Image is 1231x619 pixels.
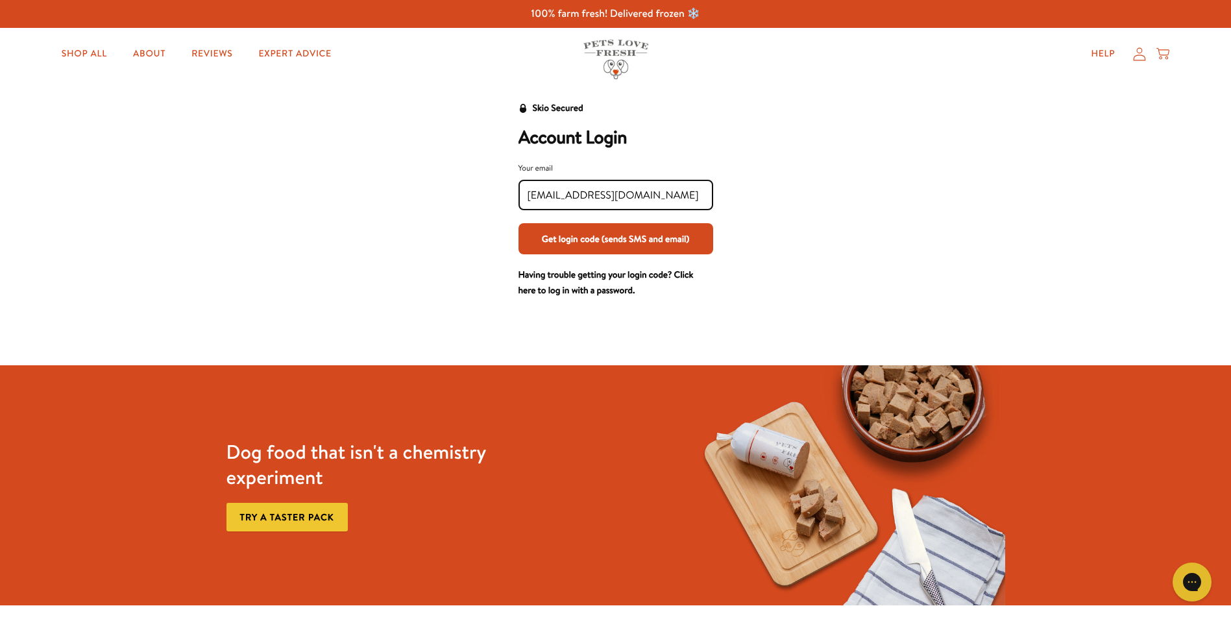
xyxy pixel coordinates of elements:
button: Get login code (sends SMS and email) [518,223,713,254]
input: Your email input field [528,188,704,202]
a: Expert Advice [249,41,342,67]
a: Try a taster pack [226,503,348,532]
a: Reviews [181,41,243,67]
a: Shop All [51,41,117,67]
iframe: Gorgias live chat messenger [1166,558,1218,606]
h2: Account Login [518,127,713,149]
div: Skio Secured [533,101,583,116]
a: Having trouble getting your login code? Click here to log in with a password. [518,268,694,297]
a: Skio Secured [518,101,583,127]
svg: Security [518,104,528,113]
div: Your email [518,162,713,175]
img: Pets Love Fresh [583,40,648,79]
img: Fussy [687,365,1005,605]
a: About [123,41,176,67]
h3: Dog food that isn't a chemistry experiment [226,439,545,490]
a: Help [1080,41,1125,67]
